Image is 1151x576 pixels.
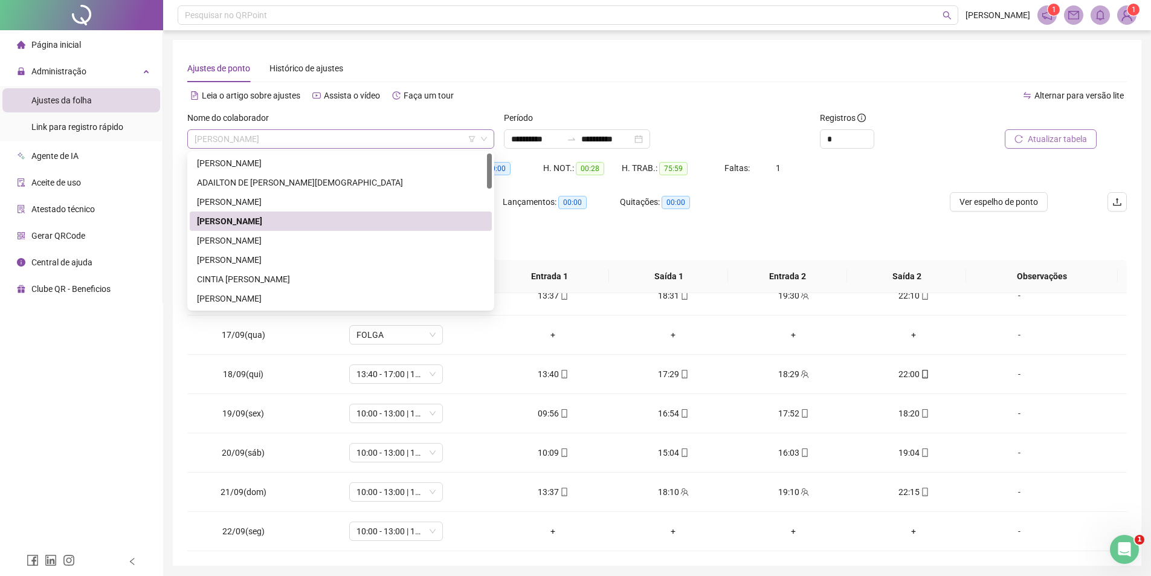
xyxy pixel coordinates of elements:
span: mobile [559,370,569,378]
sup: 1 [1048,4,1060,16]
span: team [679,488,689,496]
th: Saída 1 [609,260,728,293]
div: - [984,525,1055,538]
div: [PERSON_NAME] [197,157,485,170]
div: [PERSON_NAME] [197,253,485,267]
span: mobile [920,409,929,418]
div: CINITA BARBOSA SOUZA [190,250,492,270]
div: ALEX RIOS BARROSO [190,212,492,231]
div: 22:00 [863,367,964,381]
span: team [799,291,809,300]
span: qrcode [17,231,25,240]
span: 10:00 - 13:00 | 14:00 - 18:20 [356,404,436,422]
div: 09:56 [503,407,604,420]
span: 10:00 - 13:00 | 14:00 - 18:20 [356,483,436,501]
span: mobile [559,291,569,300]
span: Gerar QRCode [31,231,85,241]
div: 16:03 [743,446,844,459]
span: 18/09(qui) [223,369,263,379]
span: upload [1112,197,1122,207]
div: - [984,289,1055,302]
span: gift [17,285,25,293]
span: swap [1023,91,1031,100]
span: 10:00 - 13:00 | 14:00 - 18:20 [356,522,436,540]
span: mobile [679,409,689,418]
span: reload [1014,135,1023,143]
span: Central de ajuda [31,257,92,267]
span: mobile [799,448,809,457]
div: 16:54 [623,407,724,420]
span: mail [1068,10,1079,21]
span: mobile [679,291,689,300]
span: mobile [920,291,929,300]
div: Lançamentos: [503,195,620,209]
div: 18:29 [743,367,844,381]
span: 10:00 - 13:00 | 14:00 - 18:20 [356,444,436,462]
span: 75:59 [659,162,688,175]
sup: Atualize o seu contato no menu Meus Dados [1127,4,1140,16]
div: 19:30 [743,289,844,302]
div: [PERSON_NAME] [197,195,485,209]
span: 1 [1132,5,1136,14]
span: file-text [190,91,199,100]
div: [PERSON_NAME] [197,234,485,247]
span: Registros [820,111,866,125]
div: + [623,525,724,538]
span: Link para registro rápido [31,122,123,132]
div: H. TRAB.: [622,161,724,175]
span: FOLGA [356,326,436,344]
span: left [128,557,137,566]
div: CINTIA [PERSON_NAME] [197,273,485,286]
div: + [503,525,604,538]
span: 00:00 [662,196,690,209]
div: CALIANDRA SOUZA RODRIGUES [190,231,492,250]
span: Clube QR - Beneficios [31,284,111,294]
span: notification [1042,10,1053,21]
span: history [392,91,401,100]
div: 19:10 [743,485,844,499]
span: 1 [1135,535,1144,545]
div: [PERSON_NAME] [197,292,485,305]
span: 22/09(seg) [222,526,265,536]
span: mobile [559,448,569,457]
span: 1 [776,163,781,173]
span: 20/09(sáb) [222,448,265,458]
div: 13:37 [503,289,604,302]
span: Ver espelho de ponto [959,195,1038,209]
span: facebook [27,554,39,566]
span: down [480,135,488,143]
th: Entrada 2 [728,260,847,293]
span: Observações [976,270,1108,283]
span: team [799,488,809,496]
span: mobile [799,409,809,418]
span: mobile [559,409,569,418]
span: Faça um tour [404,91,454,100]
div: 18:10 [623,485,724,499]
span: Alternar para versão lite [1034,91,1124,100]
span: 00:00 [482,162,511,175]
span: mobile [679,448,689,457]
div: ADAILTON DE [PERSON_NAME][DEMOGRAPHIC_DATA] [197,176,485,189]
span: bell [1095,10,1106,21]
div: 13:37 [503,485,604,499]
span: home [17,40,25,49]
div: - [984,367,1055,381]
span: 00:28 [576,162,604,175]
div: 18:20 [863,407,964,420]
span: search [943,11,952,20]
div: ADAILTON ALEXANDRINO DE SANTANA [190,154,492,173]
span: mobile [679,370,689,378]
div: 22:10 [863,289,964,302]
span: Histórico de ajustes [269,63,343,73]
div: - [984,407,1055,420]
div: 13:40 [503,367,604,381]
span: youtube [312,91,321,100]
div: 19:04 [863,446,964,459]
button: Atualizar tabela [1005,129,1097,149]
span: to [567,134,576,144]
div: CLAUDIA REIS CORREIA [190,289,492,308]
div: + [743,328,844,341]
div: 22:15 [863,485,964,499]
div: H. NOT.: [543,161,622,175]
span: info-circle [17,258,25,267]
